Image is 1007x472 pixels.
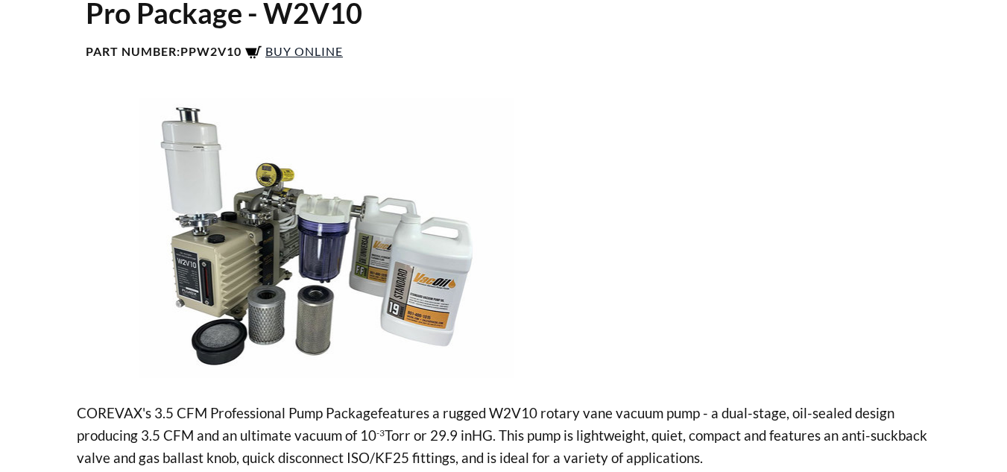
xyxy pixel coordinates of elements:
[376,427,385,438] sup: -3
[244,44,343,58] a: Buy Online
[86,44,921,62] h4: Part Number:
[77,402,930,469] p: features a rugged W2V10 rotary vane vacuum pump - a dual-stage, oil-sealed design producing 3.5 C...
[265,44,343,58] span: Buy Online
[77,98,577,379] img: W2V10 Vacuum Pump with Oil And Filter Options image
[77,404,378,421] span: COREVAX's 3.5 CFM Professional Pump Package
[180,44,242,58] b: PPW2V10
